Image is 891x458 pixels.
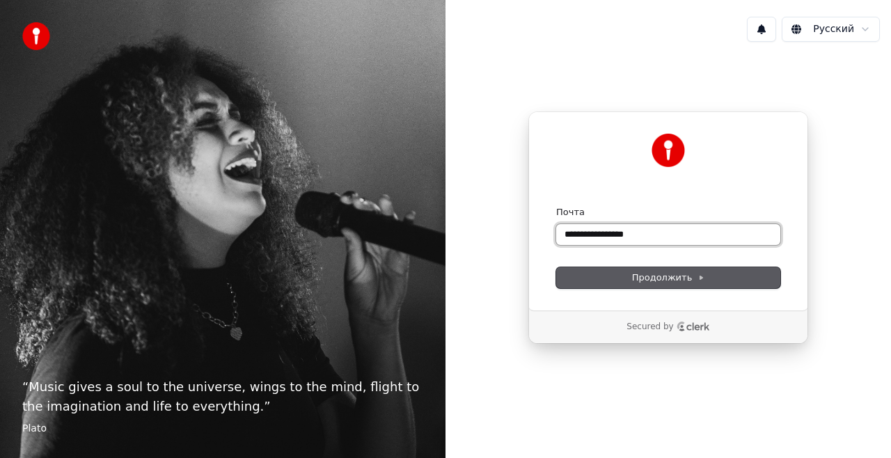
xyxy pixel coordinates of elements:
[556,206,585,219] label: Почта
[677,322,710,331] a: Clerk logo
[632,271,705,284] span: Продолжить
[626,322,673,333] p: Secured by
[22,377,423,416] p: “ Music gives a soul to the universe, wings to the mind, flight to the imagination and life to ev...
[652,134,685,167] img: Youka
[556,267,780,288] button: Продолжить
[22,22,50,50] img: youka
[22,422,423,436] footer: Plato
